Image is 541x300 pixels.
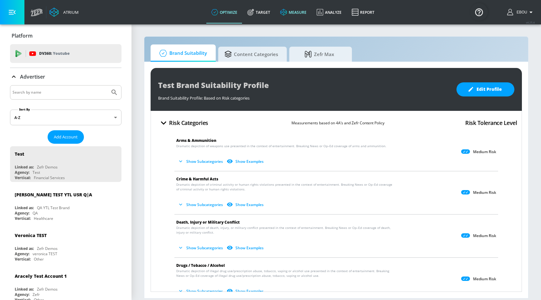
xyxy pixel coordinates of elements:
[176,243,225,253] button: Show Subcategories
[13,88,107,96] input: Search by name
[33,292,40,297] div: Zefr
[12,32,33,39] p: Platform
[15,232,47,238] div: Veronica TEST
[176,176,218,182] span: Crime & Harmful Acts
[20,73,45,80] p: Advertiser
[18,107,31,111] label: Sort By
[10,146,121,182] div: TestLinked as:Zefr DemosAgency:TestVertical:Financial Services
[473,277,496,282] p: Medium Risk
[61,9,79,15] div: Atrium
[470,3,488,21] button: Open Resource Center
[39,50,70,57] p: DV360:
[312,1,347,23] a: Analyze
[206,1,242,23] a: optimize
[15,151,24,157] div: Test
[49,8,79,17] a: Atrium
[10,110,121,125] div: A-Z
[176,199,225,210] button: Show Subcategories
[176,263,225,268] span: Drugs / Tobacco / Alcohol
[37,246,58,251] div: Zefr Demos
[15,164,34,170] div: Linked as:
[156,116,211,130] button: Risk Categories
[37,287,58,292] div: Zefr Demos
[473,190,496,195] p: Medium Risk
[15,292,29,297] div: Agency:
[37,205,70,210] div: QA YTL Test Brand
[291,120,384,126] p: Measurements based on 4A’s and Zefr Content Policy
[15,175,31,180] div: Vertical:
[10,228,121,263] div: Veronica TESTLinked as:Zefr DemosAgency:veronica TESTVertical:Other
[514,10,527,14] span: login as: ebou.njie@zefr.com
[296,47,343,62] span: Zefr Max
[15,205,34,210] div: Linked as:
[225,243,266,253] button: Show Examples
[176,286,225,296] button: Show Subcategories
[473,149,496,154] p: Medium Risk
[456,82,514,96] button: Edit Profile
[15,216,31,221] div: Vertical:
[15,210,29,216] div: Agency:
[34,175,65,180] div: Financial Services
[158,92,450,101] div: Brand Suitability Profile: Based on Risk categories
[48,130,84,144] button: Add Account
[15,251,29,256] div: Agency:
[225,156,266,167] button: Show Examples
[242,1,275,23] a: Target
[10,187,121,223] div: [PERSON_NAME] TEST YTL USR Q|ALinked as:QA YTL Test BrandAgency:QAVertical:Healthcare
[507,8,535,16] button: Ebou
[54,133,78,141] span: Add Account
[53,50,70,57] p: Youtube
[224,47,278,62] span: Content Categories
[526,21,535,24] span: v 4.25.4
[34,216,53,221] div: Healthcare
[465,118,517,127] h4: Risk Tolerance Level
[15,287,34,292] div: Linked as:
[169,118,208,127] h4: Risk Categories
[157,46,207,61] span: Brand Suitability
[34,256,44,262] div: Other
[10,44,121,63] div: DV360: Youtube
[176,225,393,235] span: Dramatic depiction of death, injury, or military conflict presented in the context of entertainme...
[10,68,121,85] div: Advertiser
[469,85,502,93] span: Edit Profile
[176,182,393,192] span: Dramatic depiction of criminal activity or human rights violations presented in the context of en...
[33,210,38,216] div: QA
[15,273,67,279] div: Aracely Test Account 1
[10,27,121,44] div: Platform
[176,156,225,167] button: Show Subcategories
[15,246,34,251] div: Linked as:
[37,164,58,170] div: Zefr Demos
[225,199,266,210] button: Show Examples
[347,1,379,23] a: Report
[176,144,386,148] span: Dramatic depiction of weapons use presented in the context of entertainment. Breaking News or Op–...
[176,269,393,278] span: Dramatic depiction of illegal drug use/prescription abuse, tobacco, vaping or alcohol use present...
[15,256,31,262] div: Vertical:
[275,1,312,23] a: measure
[33,251,57,256] div: veronica TEST
[176,138,216,143] span: Arms & Ammunition
[176,220,240,225] span: Death, Injury or Military Conflict
[33,170,40,175] div: Test
[473,233,496,238] p: Medium Risk
[15,170,29,175] div: Agency:
[15,192,92,198] div: [PERSON_NAME] TEST YTL USR Q|A
[225,286,266,296] button: Show Examples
